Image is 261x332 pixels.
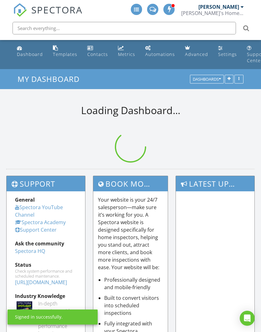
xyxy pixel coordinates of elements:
div: Open Intercom Messenger [240,311,255,326]
a: Metrics [115,43,138,60]
div: Contacts [87,51,108,57]
div: Settings [218,51,237,57]
div: Industry Knowledge [15,292,77,300]
div: [PERSON_NAME] [198,4,239,10]
div: Dashboards [193,77,221,82]
li: Built to convert visitors into scheduled inspections [104,294,163,317]
div: Automations [145,51,175,57]
div: Status [15,261,77,269]
a: Templates [50,43,80,60]
div: Dashboard [17,51,43,57]
div: Templates [53,51,77,57]
strong: General [15,196,35,203]
div: Metrics [118,51,135,57]
div: Steve's Home Inspection Services [181,10,244,16]
li: Professionally designed and mobile-friendly [104,276,163,291]
div: Signed in successfully. [15,314,63,320]
h3: Latest Updates [176,176,254,191]
a: [URL][DOMAIN_NAME] [15,279,67,286]
a: Automations (Basic) [143,43,177,60]
h3: Book More Inspections [93,176,168,191]
img: Spectoraspolightmain [17,301,32,317]
a: Spectora YouTube Channel [15,204,63,218]
input: Search everything... [13,22,236,34]
a: Settings [216,43,239,60]
h3: Support [7,176,85,191]
a: Advanced [182,43,211,60]
a: Spectora Academy [15,219,66,226]
a: Spectora HQ [15,248,45,254]
a: Contacts [85,43,110,60]
div: Advanced [185,51,208,57]
a: SPECTORA [13,8,83,22]
a: Support Center [15,226,57,233]
button: Dashboards [190,75,224,84]
span: SPECTORA [31,3,83,16]
p: Your website is your 24/7 salesperson—make sure it’s working for you. A Spectora website is desig... [98,196,163,271]
div: Check system performance and scheduled maintenance. [15,269,77,279]
a: My Dashboard [18,74,85,84]
a: Dashboard [14,43,45,60]
img: The Best Home Inspection Software - Spectora [13,3,27,17]
div: Ask the community [15,240,77,247]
